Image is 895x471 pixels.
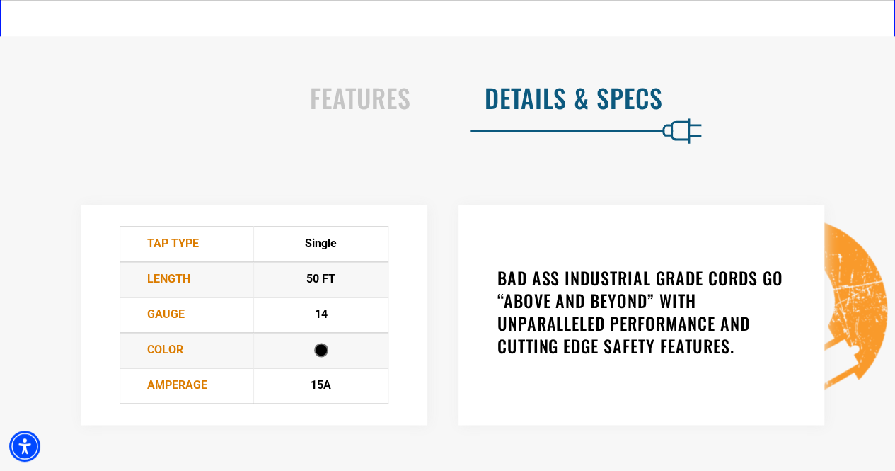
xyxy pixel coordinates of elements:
[485,83,866,113] h2: Details & Specs
[120,368,254,403] td: Amperage
[120,261,254,297] td: Length
[254,226,388,261] td: Single
[255,306,387,323] div: 14
[9,431,40,462] div: Accessibility Menu
[254,368,388,403] td: 15A
[255,271,387,288] div: 50 FT
[497,266,786,357] h3: BAD ASS INDUSTRIAL GRADE CORDS GO “ABOVE AND BEYOND” WITH UNPARALLELED PERFORMANCE AND CUTTING ED...
[30,83,411,113] h2: Features
[120,297,254,332] td: Gauge
[120,332,254,368] td: Color
[120,226,254,261] td: TAP Type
